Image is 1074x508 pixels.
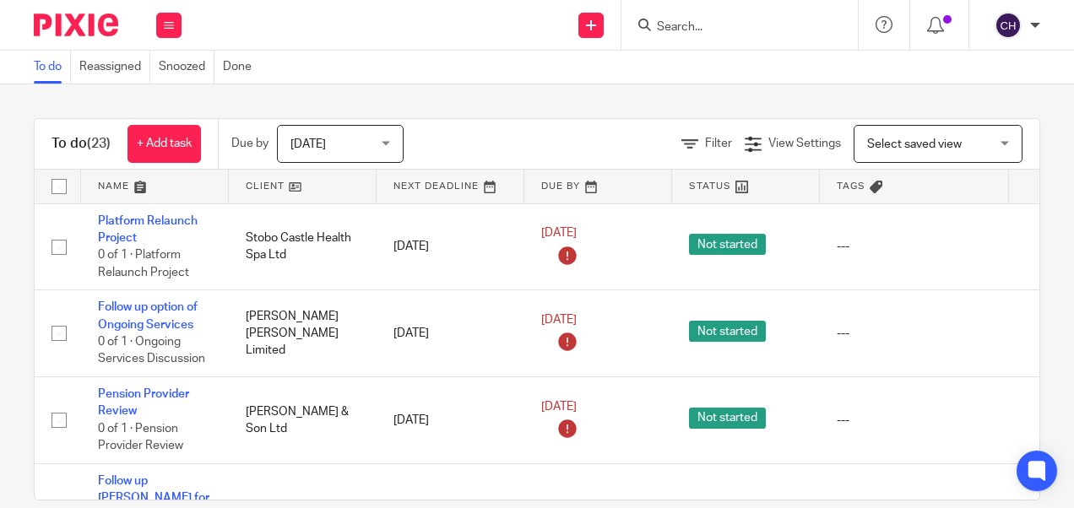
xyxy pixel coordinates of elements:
[229,377,377,464] td: [PERSON_NAME] & Son Ltd
[98,215,198,244] a: Platform Relaunch Project
[98,336,205,365] span: 0 of 1 · Ongoing Services Discussion
[837,412,992,429] div: ---
[98,249,189,278] span: 0 of 1 · Platform Relaunch Project
[377,377,524,464] td: [DATE]
[541,227,577,239] span: [DATE]
[377,203,524,290] td: [DATE]
[127,125,201,163] a: + Add task
[223,51,260,84] a: Done
[541,401,577,413] span: [DATE]
[98,423,183,452] span: 0 of 1 · Pension Provider Review
[159,51,214,84] a: Snoozed
[689,234,766,255] span: Not started
[231,135,268,152] p: Due by
[837,181,865,191] span: Tags
[98,301,198,330] a: Follow up option of Ongoing Services
[995,12,1022,39] img: svg%3E
[705,138,732,149] span: Filter
[689,408,766,429] span: Not started
[87,137,111,150] span: (23)
[34,14,118,36] img: Pixie
[377,290,524,377] td: [DATE]
[34,51,71,84] a: To do
[768,138,841,149] span: View Settings
[689,321,766,342] span: Not started
[290,138,326,150] span: [DATE]
[229,290,377,377] td: [PERSON_NAME] [PERSON_NAME] Limited
[229,203,377,290] td: Stobo Castle Health Spa Ltd
[79,51,150,84] a: Reassigned
[867,138,962,150] span: Select saved view
[837,238,992,255] div: ---
[655,20,807,35] input: Search
[837,325,992,342] div: ---
[52,135,111,153] h1: To do
[98,388,189,417] a: Pension Provider Review
[541,314,577,326] span: [DATE]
